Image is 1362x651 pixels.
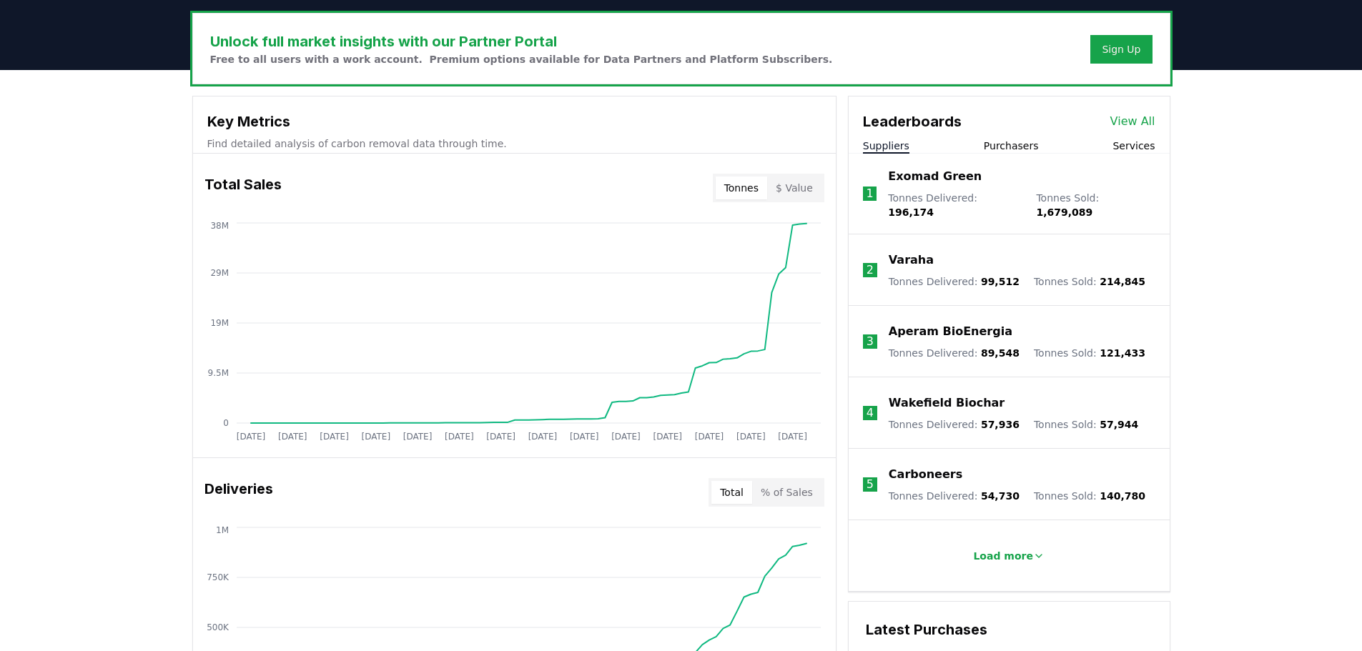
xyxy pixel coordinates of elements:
[889,417,1020,432] p: Tonnes Delivered :
[236,432,265,442] tspan: [DATE]
[653,432,682,442] tspan: [DATE]
[866,619,1153,640] h3: Latest Purchases
[210,52,833,66] p: Free to all users with a work account. Premium options available for Data Partners and Platform S...
[528,432,557,442] tspan: [DATE]
[716,177,767,199] button: Tonnes
[611,432,641,442] tspan: [DATE]
[888,191,1022,219] p: Tonnes Delivered :
[1036,191,1155,219] p: Tonnes Sold :
[223,418,229,428] tspan: 0
[973,549,1033,563] p: Load more
[207,136,821,151] p: Find detailed analysis of carbon removal data through time.
[207,622,230,632] tspan: 500K
[981,347,1020,359] span: 89,548
[1110,113,1155,130] a: View All
[981,419,1020,430] span: 57,936
[320,432,349,442] tspan: [DATE]
[210,221,229,231] tspan: 38M
[277,432,307,442] tspan: [DATE]
[1100,490,1145,502] span: 140,780
[981,490,1020,502] span: 54,730
[1034,489,1145,503] p: Tonnes Sold :
[210,318,229,328] tspan: 19M
[867,262,874,279] p: 2
[207,111,821,132] h3: Key Metrics
[863,139,909,153] button: Suppliers
[889,466,962,483] a: Carboneers
[867,476,874,493] p: 5
[1100,419,1138,430] span: 57,944
[888,168,982,185] a: Exomad Green
[889,346,1020,360] p: Tonnes Delivered :
[867,333,874,350] p: 3
[210,31,833,52] h3: Unlock full market insights with our Partner Portal
[866,185,873,202] p: 1
[889,274,1020,289] p: Tonnes Delivered :
[1102,42,1140,56] a: Sign Up
[1090,35,1152,64] button: Sign Up
[1100,276,1145,287] span: 214,845
[361,432,390,442] tspan: [DATE]
[1100,347,1145,359] span: 121,433
[486,432,515,442] tspan: [DATE]
[736,432,766,442] tspan: [DATE]
[207,572,230,582] tspan: 750K
[889,394,1005,412] a: Wakefield Biochar
[888,207,934,218] span: 196,174
[694,432,724,442] tspan: [DATE]
[867,404,874,422] p: 4
[216,525,229,535] tspan: 1M
[778,432,807,442] tspan: [DATE]
[889,323,1012,340] a: Aperam BioEnergia
[1034,346,1145,360] p: Tonnes Sold :
[767,177,821,199] button: $ Value
[204,478,273,507] h3: Deliveries
[1112,139,1155,153] button: Services
[1034,274,1145,289] p: Tonnes Sold :
[984,139,1039,153] button: Purchasers
[889,489,1020,503] p: Tonnes Delivered :
[752,481,821,504] button: % of Sales
[207,368,228,378] tspan: 9.5M
[445,432,474,442] tspan: [DATE]
[1036,207,1092,218] span: 1,679,089
[962,542,1056,570] button: Load more
[889,252,934,269] a: Varaha
[403,432,432,442] tspan: [DATE]
[210,268,229,278] tspan: 29M
[711,481,752,504] button: Total
[981,276,1020,287] span: 99,512
[569,432,598,442] tspan: [DATE]
[1034,417,1138,432] p: Tonnes Sold :
[863,111,962,132] h3: Leaderboards
[204,174,282,202] h3: Total Sales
